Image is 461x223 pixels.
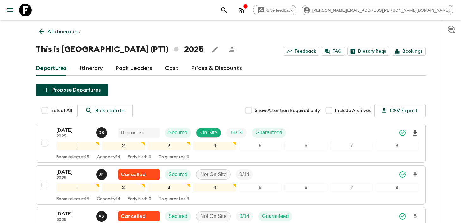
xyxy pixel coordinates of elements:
div: Flash Pack cancellation [118,169,160,180]
p: Early birds: 0 [128,197,151,202]
button: AS [96,211,108,222]
a: Give feedback [253,5,296,15]
p: Not On Site [200,213,227,220]
div: Not On Site [196,211,231,221]
p: Guaranteed [256,129,283,137]
div: 4 [193,142,236,150]
div: 6 [284,142,327,150]
button: Edit this itinerary [209,43,221,56]
div: 7 [330,183,373,192]
button: [DATE]2025Diana BedoyaDepartedSecuredOn SiteTrip FillGuaranteed12345678Room release:45Capacity:14... [36,124,426,163]
svg: Synced Successfully [399,171,406,178]
div: Not On Site [196,169,231,180]
a: FAQ [322,47,345,56]
div: 8 [376,142,419,150]
div: Flash Pack cancellation [118,211,160,221]
p: Secured [169,171,188,178]
div: Secured [165,128,191,138]
p: Room release: 45 [56,197,89,202]
p: Capacity: 14 [97,197,120,202]
p: Departed [121,129,145,137]
p: J P [99,172,104,177]
div: 5 [239,183,282,192]
button: [DATE]2025Josefina PaezFlash Pack cancellationSecuredNot On SiteTrip Fill12345678Room release:45C... [36,165,426,205]
div: Trip Fill [236,211,253,221]
div: 6 [284,183,327,192]
div: Secured [165,211,191,221]
p: Room release: 45 [56,155,89,160]
a: Feedback [284,47,319,56]
p: Secured [169,213,188,220]
a: Departures [36,61,67,76]
span: Share this itinerary [227,43,239,56]
p: Not On Site [200,171,227,178]
p: 0 / 14 [240,213,249,220]
p: Cancelled [121,213,146,220]
p: All itineraries [47,28,80,35]
div: 1 [56,183,99,192]
a: Bookings [392,47,426,56]
p: Cancelled [121,171,146,178]
p: [DATE] [56,168,91,176]
span: Diana Bedoya [96,129,108,134]
div: 8 [376,183,419,192]
div: Secured [165,169,191,180]
p: To guarantee: 3 [159,197,189,202]
a: Itinerary [79,61,103,76]
p: 2025 [56,176,91,181]
p: 0 / 14 [240,171,249,178]
span: Josefina Paez [96,171,108,176]
div: Trip Fill [236,169,253,180]
p: Capacity: 14 [97,155,120,160]
p: Early birds: 0 [128,155,151,160]
div: 3 [147,183,190,192]
button: CSV Export [374,104,426,117]
p: [DATE] [56,210,91,218]
a: All itineraries [36,25,83,38]
svg: Synced Successfully [399,129,406,137]
p: Secured [169,129,188,137]
button: menu [4,4,16,16]
a: Pack Leaders [115,61,152,76]
div: 1 [56,142,99,150]
a: Prices & Discounts [191,61,242,76]
a: Bulk update [77,104,133,117]
span: Show Attention Required only [255,107,320,114]
div: 2 [102,183,145,192]
p: Guaranteed [262,213,289,220]
button: Propose Departures [36,84,108,96]
div: On Site [196,128,221,138]
svg: Download Onboarding [411,213,419,220]
p: To guarantee: 0 [159,155,189,160]
div: 2 [102,142,145,150]
p: A S [99,214,104,219]
p: 14 / 14 [230,129,243,137]
a: Dietary Reqs [347,47,389,56]
span: Give feedback [263,8,296,13]
svg: Download Onboarding [411,171,419,179]
button: search adventures [218,4,230,16]
p: 2025 [56,218,91,223]
svg: Download Onboarding [411,129,419,137]
span: [PERSON_NAME][EMAIL_ADDRESS][PERSON_NAME][DOMAIN_NAME] [309,8,453,13]
p: On Site [200,129,217,137]
span: Anne Sgrazzutti [96,213,108,218]
div: [PERSON_NAME][EMAIL_ADDRESS][PERSON_NAME][DOMAIN_NAME] [302,5,453,15]
div: 4 [193,183,236,192]
div: Trip Fill [226,128,246,138]
div: 7 [330,142,373,150]
p: Bulk update [95,107,125,114]
p: [DATE] [56,126,91,134]
svg: Synced Successfully [399,213,406,220]
span: Include Archived [335,107,372,114]
span: Select All [51,107,72,114]
button: JP [96,169,108,180]
div: 5 [239,142,282,150]
h1: This is [GEOGRAPHIC_DATA] (PT1) 2025 [36,43,204,56]
p: 2025 [56,134,91,139]
div: 3 [147,142,190,150]
a: Cost [165,61,178,76]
